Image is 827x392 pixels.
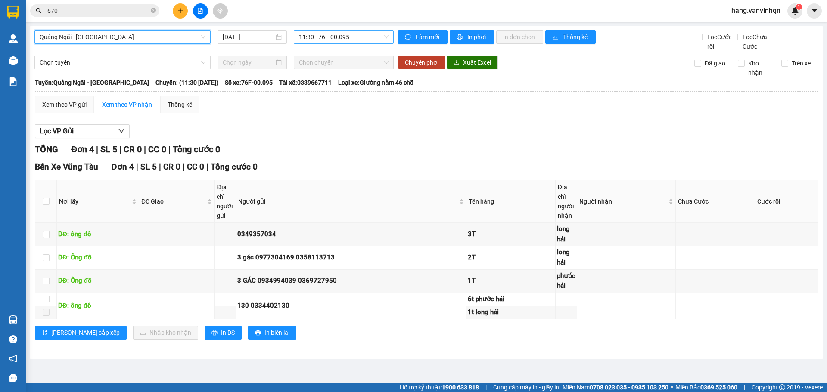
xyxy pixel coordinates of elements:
span: Miền Bắc [675,383,737,392]
input: Chọn ngày [223,58,274,67]
span: CR 0 [124,144,142,154]
span: Chọn chuyến [299,56,389,69]
span: sort-ascending [42,330,48,336]
span: In biên lai [264,328,289,337]
div: 1t long hải [468,307,554,318]
span: | [168,144,171,154]
span: aim [217,8,223,14]
span: Loại xe: Giường nằm 46 chỗ [338,78,413,87]
strong: 1900 633 818 [442,384,479,391]
span: Cung cấp máy in - giấy in: [493,383,560,392]
span: 11:30 - 76F-00.095 [299,31,389,43]
span: notification [9,355,17,363]
span: Chọn tuyến [40,56,205,69]
button: printerIn phơi [450,30,494,44]
div: DĐ: ông đô [58,229,137,240]
span: | [144,144,146,154]
span: Kho nhận [745,59,775,77]
span: Làm mới [416,32,441,42]
strong: 0369 525 060 [700,384,737,391]
span: copyright [779,384,785,390]
span: | [96,144,98,154]
span: CR 0 [163,162,180,172]
div: DĐ: Ông đô [58,276,137,286]
button: file-add [193,3,208,19]
span: Xuất Excel [463,58,491,67]
sup: 1 [796,4,802,10]
div: Địa chỉ người nhận [558,182,575,220]
img: warehouse-icon [9,34,18,43]
input: Tìm tên, số ĐT hoặc mã đơn [47,6,149,15]
div: DĐ: ông đô [58,301,137,311]
span: caret-down [811,7,818,15]
span: Chuyến: (11:30 [DATE]) [155,78,218,87]
button: syncLàm mới [398,30,448,44]
span: Bến Xe Vũng Tàu [35,162,98,172]
span: file-add [197,8,203,14]
span: Đơn 4 [111,162,134,172]
div: 2T [468,253,554,263]
span: Tài xế: 0339667711 [279,78,332,87]
span: Số xe: 76F-00.095 [225,78,273,87]
span: ⚪️ [671,386,673,389]
button: aim [213,3,228,19]
span: Đã giao [701,59,729,68]
span: Trên xe [788,59,814,68]
span: [PERSON_NAME] sắp xếp [51,328,120,337]
span: printer [457,34,464,41]
span: TỔNG [35,144,58,154]
div: DĐ: Ông đô [58,253,137,263]
div: long hải [557,247,575,268]
span: close-circle [151,8,156,13]
span: | [159,162,161,172]
div: Xem theo VP nhận [102,100,152,109]
div: 0349357034 [237,229,465,240]
button: sort-ascending[PERSON_NAME] sắp xếp [35,326,127,340]
span: printer [255,330,261,336]
span: | [119,144,121,154]
strong: 0708 023 035 - 0935 103 250 [590,384,668,391]
span: Lọc VP Gửi [40,126,74,136]
span: Lọc Cước rồi [704,32,733,51]
button: printerIn biên lai [248,326,296,340]
div: 6t phước hải [468,294,554,305]
span: download [454,59,460,66]
div: 3T [468,229,554,240]
span: Nơi lấy [59,197,130,206]
span: SL 5 [140,162,157,172]
span: Đơn 4 [71,144,94,154]
div: 3 GÁC 0934994039 0369727950 [237,276,465,286]
span: | [183,162,185,172]
strong: [PERSON_NAME] ([GEOGRAPHIC_DATA]) [24,13,143,36]
input: 14/10/2025 [223,32,274,42]
span: In phơi [467,32,487,42]
div: long hải [557,224,575,244]
span: down [118,127,125,134]
span: CC 0 [148,144,166,154]
span: Tổng cước 0 [173,144,220,154]
strong: 0978 771155 - 0975 77 1155 [39,55,127,63]
span: bar-chart [552,34,560,41]
button: caret-down [807,3,822,19]
button: Chuyển phơi [398,56,445,69]
span: 1 [797,4,800,10]
span: Tổng cước 0 [211,162,258,172]
span: Người nhận [579,197,667,206]
span: | [744,383,745,392]
span: Lọc Chưa Cước [739,32,783,51]
button: downloadXuất Excel [447,56,498,69]
span: SL 5 [100,144,117,154]
span: printer [211,330,218,336]
div: phước hải [557,271,575,291]
div: Xem theo VP gửi [42,100,87,109]
span: Miền Nam [563,383,668,392]
img: warehouse-icon [9,56,18,65]
span: sync [405,34,412,41]
div: 1T [468,276,554,286]
span: | [206,162,208,172]
b: Tuyến: Quảng Ngãi - [GEOGRAPHIC_DATA] [35,79,149,86]
button: downloadNhập kho nhận [133,326,198,340]
span: CC 0 [187,162,204,172]
div: Địa chỉ người gửi [217,182,233,220]
span: Thống kê [563,32,589,42]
